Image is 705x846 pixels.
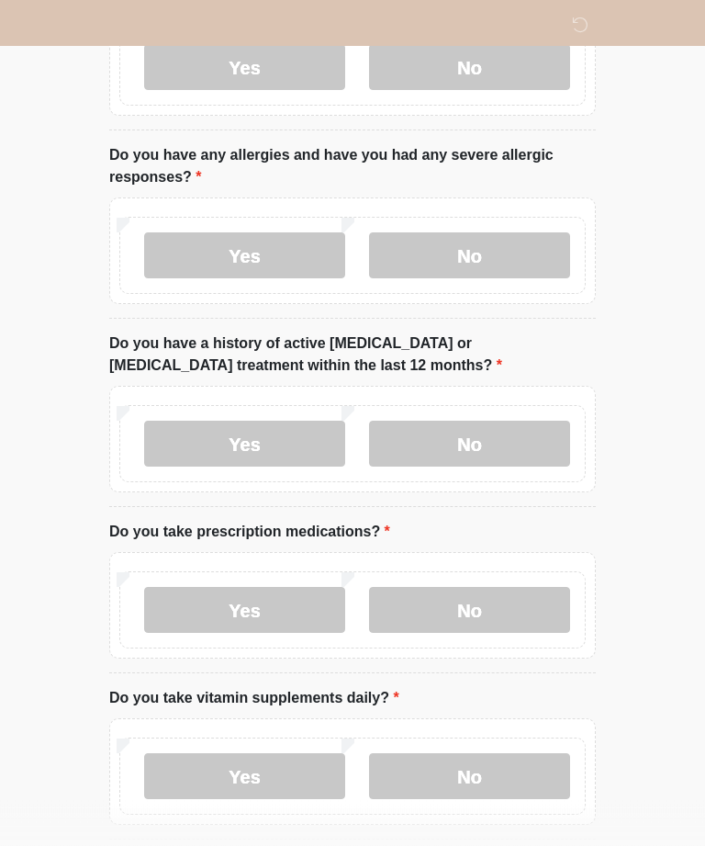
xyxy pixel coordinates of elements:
label: Do you have a history of active [MEDICAL_DATA] or [MEDICAL_DATA] treatment within the last 12 mon... [109,333,596,378]
label: Yes [144,754,345,800]
label: Yes [144,422,345,468]
label: Do you take prescription medications? [109,522,390,544]
label: Yes [144,588,345,634]
label: No [369,422,570,468]
label: Do you have any allergies and have you had any severe allergic responses? [109,145,596,189]
label: No [369,45,570,91]
label: Do you take vitamin supplements daily? [109,688,399,710]
label: No [369,588,570,634]
label: No [369,233,570,279]
label: No [369,754,570,800]
label: Yes [144,233,345,279]
img: Sm Skin La Laser Logo [91,14,115,37]
label: Yes [144,45,345,91]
